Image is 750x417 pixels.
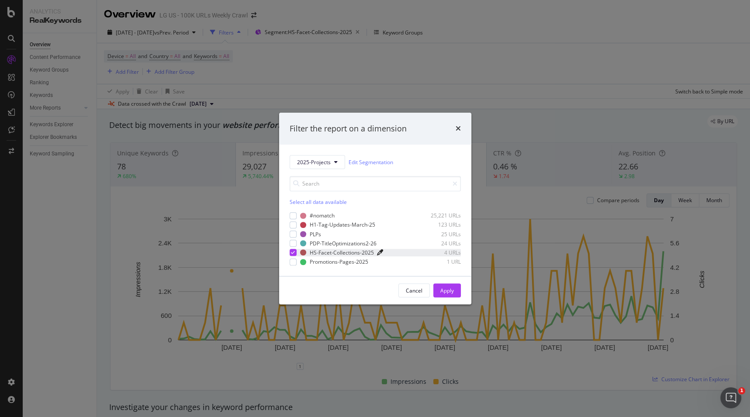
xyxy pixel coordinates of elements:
div: Cancel [406,287,422,294]
div: H1-Tag-Updates-March-25 [310,221,375,229]
div: Promotions-Pages-2025 [310,258,368,265]
div: Filter the report on a dimension [290,123,407,134]
iframe: Intercom live chat [720,387,741,408]
button: Apply [433,283,461,297]
div: Select all data available [290,198,461,206]
div: modal [279,113,471,305]
button: 2025-Projects [290,155,345,169]
div: 123 URLs [418,221,461,229]
div: PDP-TitleOptimizations2-26 [310,240,377,247]
a: Edit Segmentation [349,158,393,167]
input: Search [290,176,461,191]
div: times [456,123,461,134]
div: HS-Facet-Collections-2025 [310,249,374,256]
div: 24 URLs [418,240,461,247]
div: 25,221 URLs [418,212,461,220]
div: PLPs [310,231,321,238]
span: 2025-Projects [297,159,331,166]
div: 4 URLs [418,249,461,256]
button: Cancel [398,283,430,297]
div: 25 URLs [418,231,461,238]
span: 1 [738,387,745,394]
div: #nomatch [310,212,335,220]
div: 1 URL [418,258,461,265]
div: Apply [440,287,454,294]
